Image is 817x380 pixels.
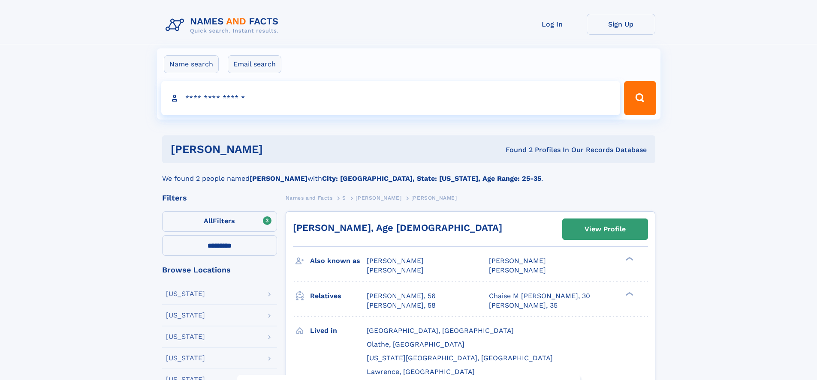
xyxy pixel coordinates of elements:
[367,257,424,265] span: [PERSON_NAME]
[489,301,558,310] a: [PERSON_NAME], 35
[310,323,367,338] h3: Lived in
[171,144,384,155] h1: [PERSON_NAME]
[166,333,205,340] div: [US_STATE]
[310,289,367,303] h3: Relatives
[162,194,277,202] div: Filters
[161,81,621,115] input: search input
[162,14,286,37] img: Logo Names and Facts
[367,291,436,301] a: [PERSON_NAME], 56
[286,192,333,203] a: Names and Facts
[624,291,634,296] div: ❯
[587,14,655,35] a: Sign Up
[322,174,541,183] b: City: [GEOGRAPHIC_DATA], State: [US_STATE], Age Range: 25-35
[250,174,308,183] b: [PERSON_NAME]
[489,291,590,301] a: Chaise M [PERSON_NAME], 30
[342,195,346,201] span: S
[367,266,424,274] span: [PERSON_NAME]
[356,192,401,203] a: [PERSON_NAME]
[367,340,464,348] span: Olathe, [GEOGRAPHIC_DATA]
[342,192,346,203] a: S
[489,266,546,274] span: [PERSON_NAME]
[164,55,219,73] label: Name search
[411,195,457,201] span: [PERSON_NAME]
[228,55,281,73] label: Email search
[489,257,546,265] span: [PERSON_NAME]
[367,326,514,335] span: [GEOGRAPHIC_DATA], [GEOGRAPHIC_DATA]
[624,256,634,262] div: ❯
[367,368,475,376] span: Lawrence, [GEOGRAPHIC_DATA]
[162,211,277,232] label: Filters
[162,163,655,184] div: We found 2 people named with .
[563,219,648,239] a: View Profile
[166,312,205,319] div: [US_STATE]
[166,290,205,297] div: [US_STATE]
[585,219,626,239] div: View Profile
[310,254,367,268] h3: Also known as
[162,266,277,274] div: Browse Locations
[204,217,213,225] span: All
[166,355,205,362] div: [US_STATE]
[367,301,436,310] a: [PERSON_NAME], 58
[384,145,647,155] div: Found 2 Profiles In Our Records Database
[293,222,502,233] a: [PERSON_NAME], Age [DEMOGRAPHIC_DATA]
[356,195,401,201] span: [PERSON_NAME]
[518,14,587,35] a: Log In
[624,81,656,115] button: Search Button
[367,354,553,362] span: [US_STATE][GEOGRAPHIC_DATA], [GEOGRAPHIC_DATA]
